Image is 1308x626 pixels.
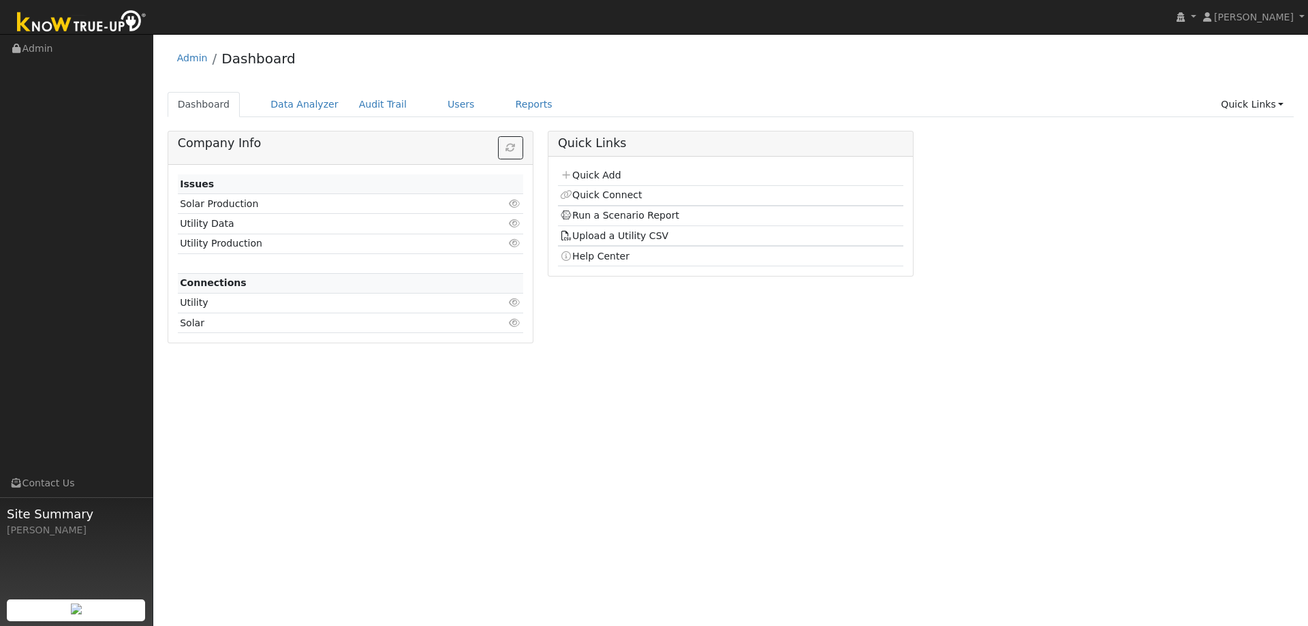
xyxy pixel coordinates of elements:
[560,230,668,241] a: Upload a Utility CSV
[168,92,240,117] a: Dashboard
[178,214,467,234] td: Utility Data
[558,136,903,151] h5: Quick Links
[1214,12,1294,22] span: [PERSON_NAME]
[177,52,208,63] a: Admin
[560,210,679,221] a: Run a Scenario Report
[178,136,523,151] h5: Company Info
[509,238,521,248] i: Click to view
[260,92,349,117] a: Data Analyzer
[180,277,247,288] strong: Connections
[509,298,521,307] i: Click to view
[178,313,467,333] td: Solar
[178,234,467,253] td: Utility Production
[509,199,521,208] i: Click to view
[7,523,146,537] div: [PERSON_NAME]
[509,318,521,328] i: Click to view
[7,505,146,523] span: Site Summary
[1211,92,1294,117] a: Quick Links
[560,251,629,262] a: Help Center
[505,92,563,117] a: Reports
[178,194,467,214] td: Solar Production
[180,178,214,189] strong: Issues
[221,50,296,67] a: Dashboard
[560,170,621,181] a: Quick Add
[71,604,82,614] img: retrieve
[437,92,485,117] a: Users
[10,7,153,38] img: Know True-Up
[178,293,467,313] td: Utility
[349,92,417,117] a: Audit Trail
[509,219,521,228] i: Click to view
[560,189,642,200] a: Quick Connect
